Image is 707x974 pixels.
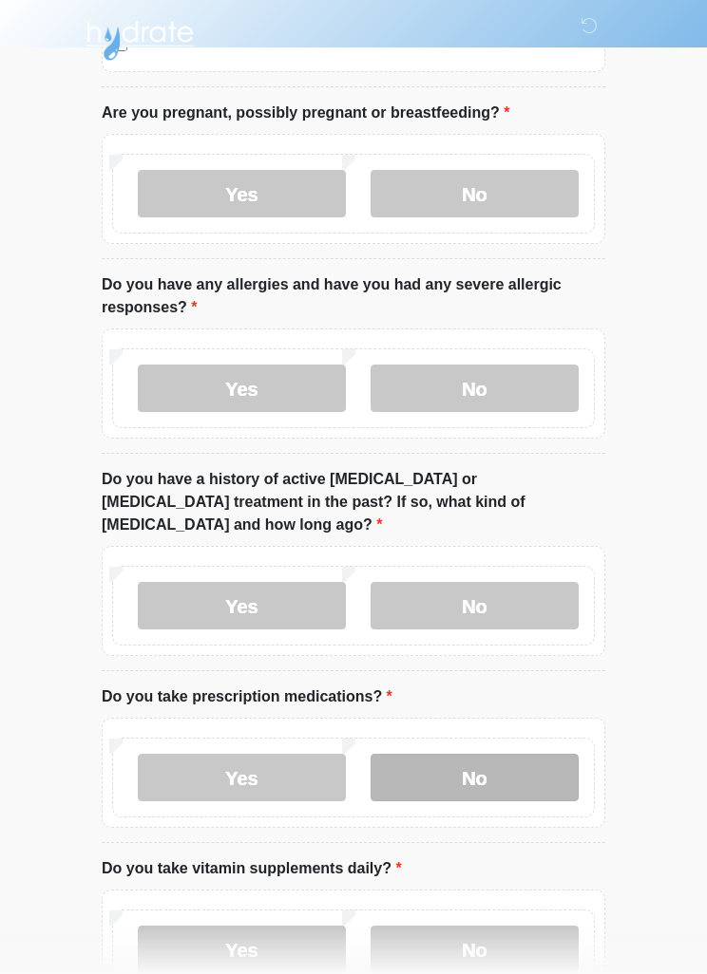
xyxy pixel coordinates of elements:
[371,926,579,973] label: No
[371,582,579,629] label: No
[371,365,579,412] label: No
[83,14,197,62] img: Hydrate IV Bar - Scottsdale Logo
[138,926,346,973] label: Yes
[138,582,346,629] label: Yes
[371,170,579,217] label: No
[102,685,392,708] label: Do you take prescription medications?
[138,365,346,412] label: Yes
[102,468,605,536] label: Do you have a history of active [MEDICAL_DATA] or [MEDICAL_DATA] treatment in the past? If so, wh...
[102,273,605,319] label: Do you have any allergies and have you had any severe allergic responses?
[102,857,402,880] label: Do you take vitamin supplements daily?
[102,102,509,124] label: Are you pregnant, possibly pregnant or breastfeeding?
[138,170,346,217] label: Yes
[138,754,346,801] label: Yes
[371,754,579,801] label: No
